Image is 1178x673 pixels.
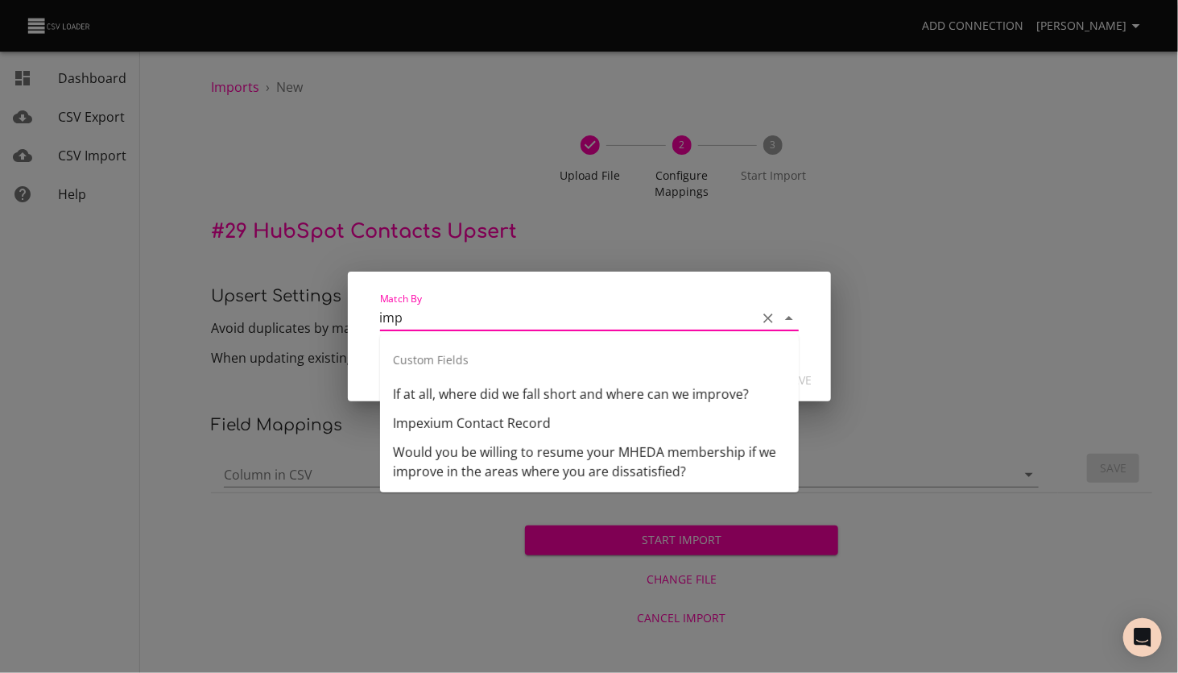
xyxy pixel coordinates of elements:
div: Custom Fields [380,341,799,380]
button: Clear [757,307,779,330]
li: Impexium Contact Record [380,409,799,438]
label: Match By [380,293,422,303]
button: Close [778,307,800,330]
div: Open Intercom Messenger [1123,618,1162,657]
li: Would you be willing to resume your MHEDA membership if we improve in the areas where you are dis... [380,438,799,486]
li: If at all, where did we fall short and where can we improve? [380,380,799,409]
